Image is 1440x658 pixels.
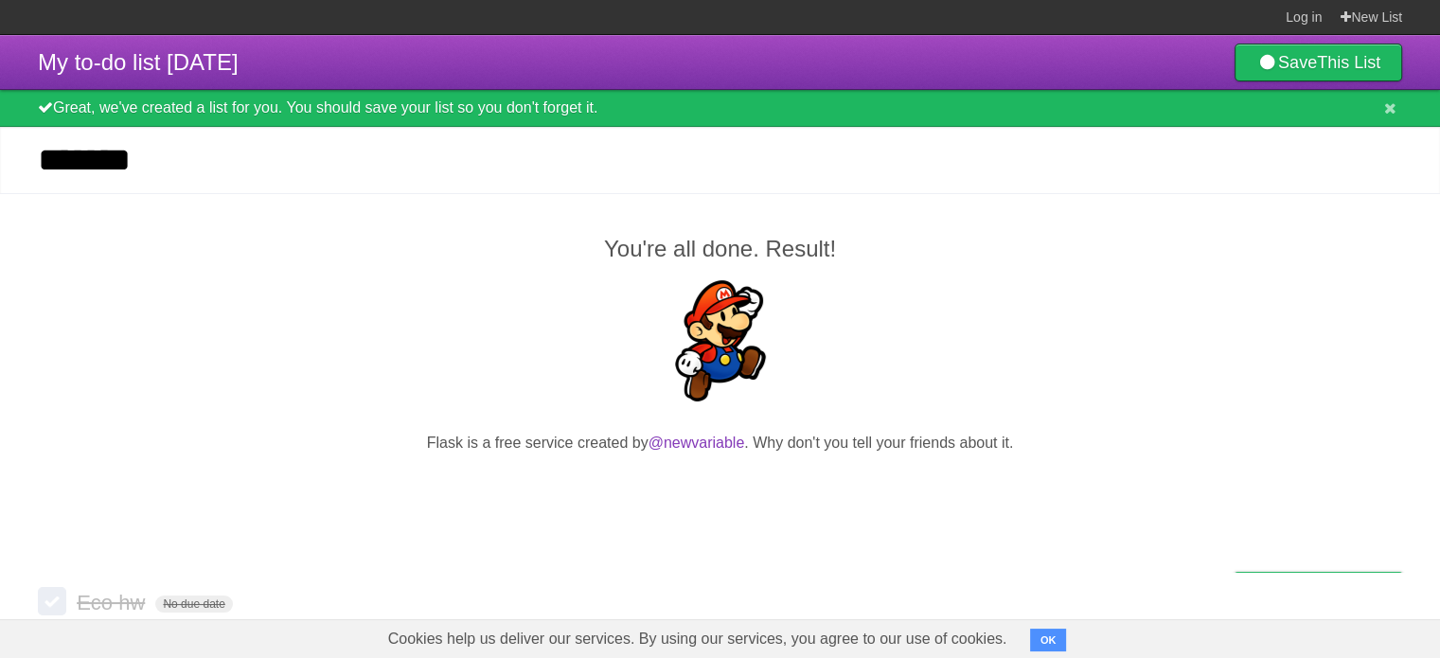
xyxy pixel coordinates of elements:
[1235,572,1402,607] a: Buy me a coffee
[38,432,1402,454] p: Flask is a free service created by . Why don't you tell your friends about it.
[38,232,1402,266] h2: You're all done. Result!
[660,280,781,401] img: Super Mario
[77,591,150,614] span: Eco hw
[155,596,232,613] span: No due date
[1317,53,1380,72] b: This List
[38,49,239,75] span: My to-do list [DATE]
[38,587,66,615] label: Done
[649,435,745,451] a: @newvariable
[1030,629,1067,651] button: OK
[369,620,1026,658] span: Cookies help us deliver our services. By using our services, you agree to our use of cookies.
[686,478,755,505] iframe: X Post Button
[1235,44,1402,81] a: SaveThis List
